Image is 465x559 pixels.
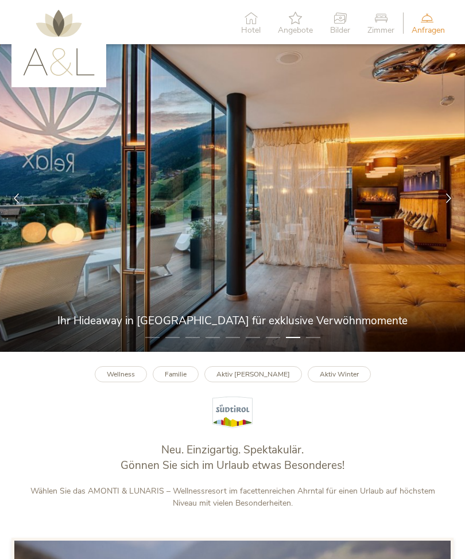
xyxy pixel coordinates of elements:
p: Wählen Sie das AMONTI & LUNARIS – Wellnessresort im facettenreichen Ahrntal für einen Urlaub auf ... [23,485,442,509]
b: Familie [165,370,187,379]
b: Wellness [107,370,135,379]
img: AMONTI & LUNARIS Wellnessresort [23,10,95,76]
img: Südtirol [212,397,253,428]
span: Bilder [330,26,350,34]
a: Wellness [95,366,147,383]
span: Anfragen [412,26,445,34]
a: Aktiv [PERSON_NAME] [204,366,302,383]
span: Angebote [278,26,313,34]
span: Gönnen Sie sich im Urlaub etwas Besonderes! [121,458,344,473]
a: Aktiv Winter [308,366,371,383]
a: Familie [153,366,199,383]
b: Aktiv Winter [320,370,359,379]
span: Hotel [241,26,261,34]
span: Neu. Einzigartig. Spektakulär. [161,442,304,457]
span: Zimmer [367,26,394,34]
b: Aktiv [PERSON_NAME] [216,370,290,379]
